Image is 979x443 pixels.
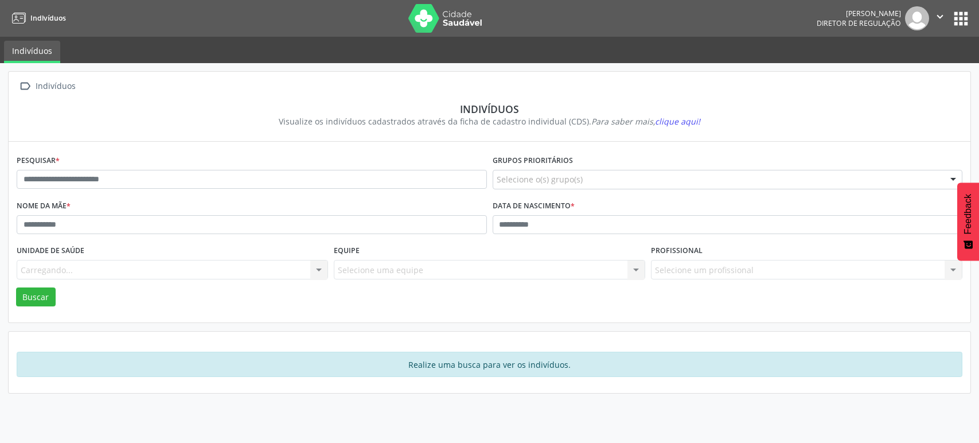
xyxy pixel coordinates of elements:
[17,242,84,260] label: Unidade de saúde
[497,173,583,185] span: Selecione o(s) grupo(s)
[934,10,946,23] i: 
[963,194,973,234] span: Feedback
[817,9,901,18] div: [PERSON_NAME]
[655,116,700,127] span: clique aqui!
[817,18,901,28] span: Diretor de regulação
[33,78,77,95] div: Indivíduos
[17,152,60,170] label: Pesquisar
[8,9,66,28] a: Indivíduos
[17,78,77,95] a:  Indivíduos
[334,242,360,260] label: Equipe
[493,152,573,170] label: Grupos prioritários
[957,182,979,261] button: Feedback - Mostrar pesquisa
[651,242,703,260] label: Profissional
[591,116,700,127] i: Para saber mais,
[905,6,929,30] img: img
[4,41,60,63] a: Indivíduos
[17,352,962,377] div: Realize uma busca para ver os indivíduos.
[25,115,954,127] div: Visualize os indivíduos cadastrados através da ficha de cadastro individual (CDS).
[929,6,951,30] button: 
[493,197,575,215] label: Data de nascimento
[25,103,954,115] div: Indivíduos
[30,13,66,23] span: Indivíduos
[16,287,56,307] button: Buscar
[17,78,33,95] i: 
[951,9,971,29] button: apps
[17,197,71,215] label: Nome da mãe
